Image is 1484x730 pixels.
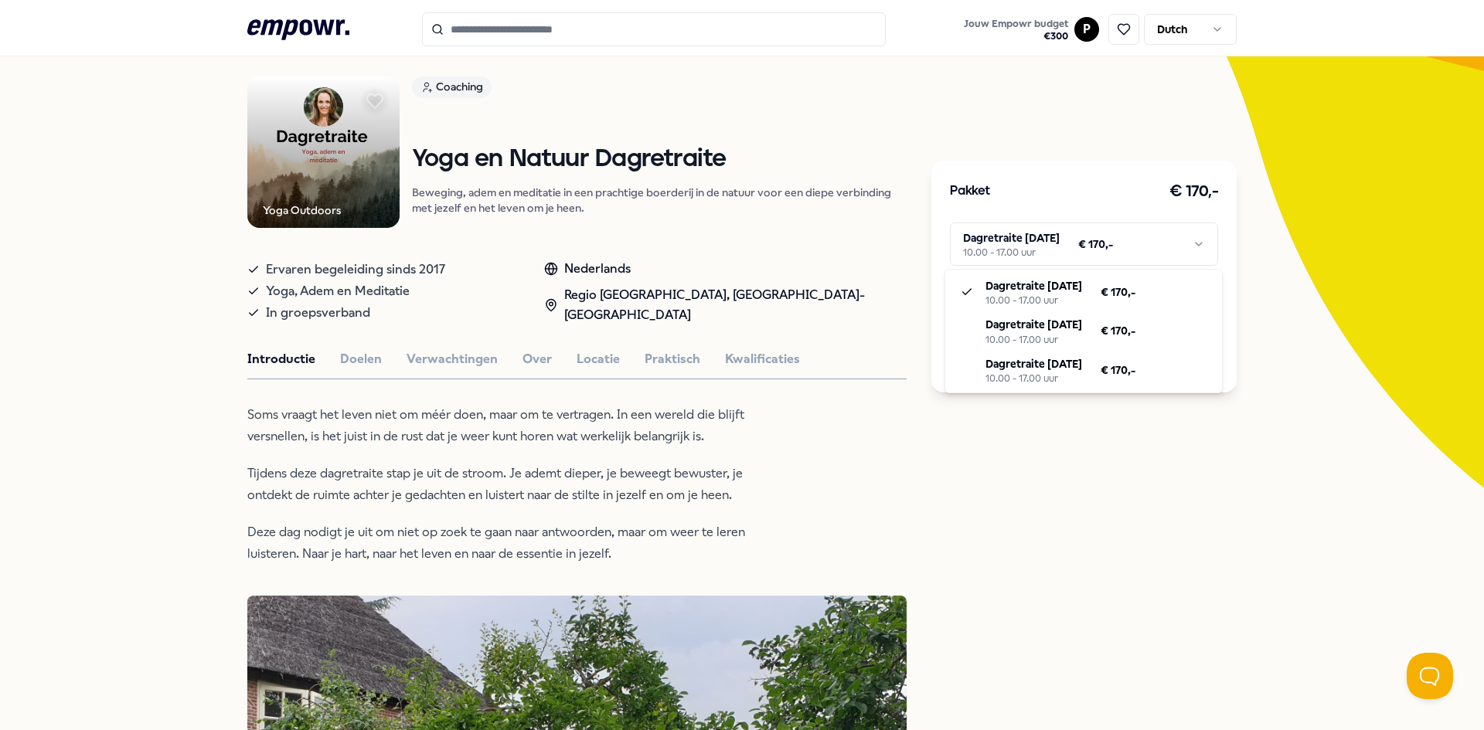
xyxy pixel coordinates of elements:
p: Dagretraite [DATE] [985,316,1082,333]
div: 10.00 - 17.00 uur [985,334,1082,346]
span: € 170,- [1101,284,1135,300]
p: Dagretraite [DATE] [985,277,1082,294]
div: 10.00 - 17.00 uur [985,372,1082,385]
span: € 170,- [1101,362,1135,379]
p: Dagretraite [DATE] [985,355,1082,372]
span: € 170,- [1101,322,1135,339]
div: 10.00 - 17.00 uur [985,294,1082,307]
